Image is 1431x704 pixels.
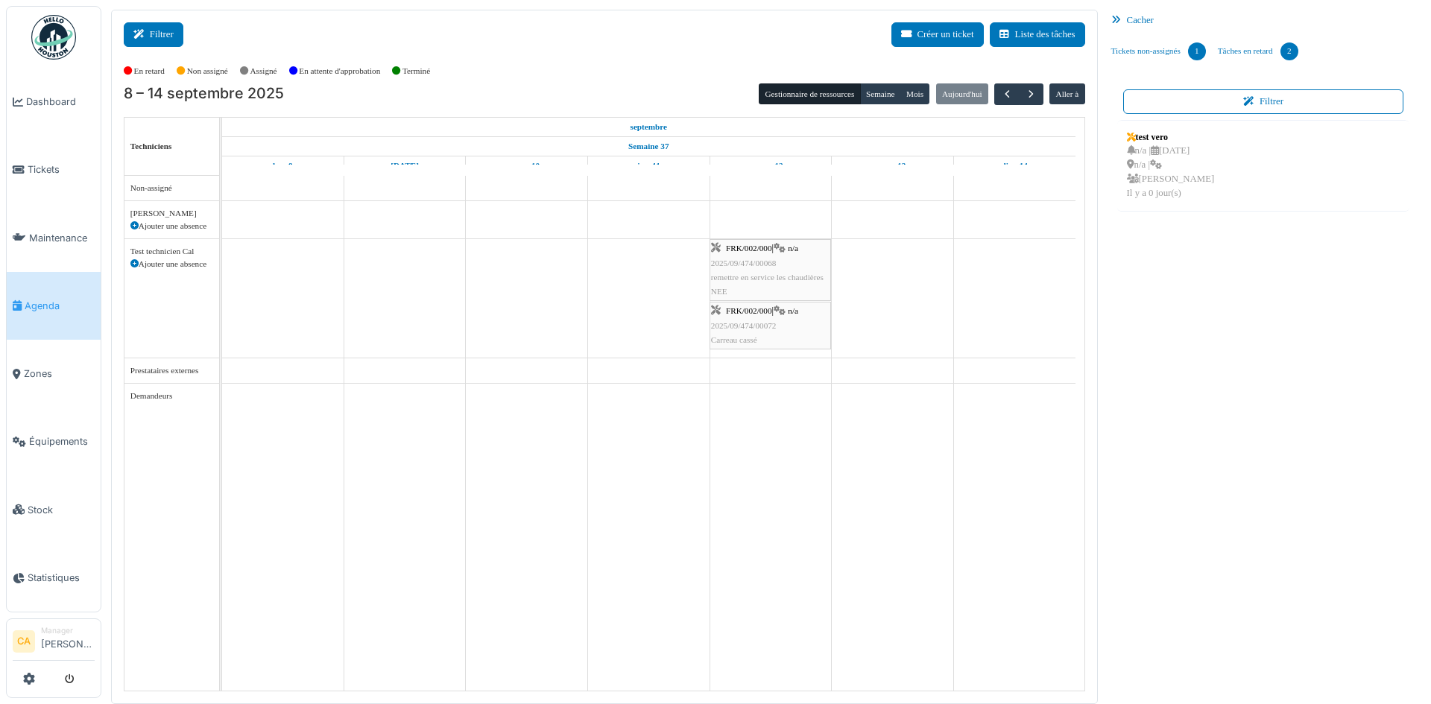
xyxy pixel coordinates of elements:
a: Tickets non-assignés [1105,31,1212,72]
div: Non-assigné [130,182,213,194]
div: Prestataires externes [130,364,213,377]
a: Tâches en retard [1212,31,1304,72]
div: [PERSON_NAME] [130,207,213,220]
div: Test technicien Cal [130,245,213,258]
button: Aujourd'hui [936,83,988,104]
div: test vero [1127,130,1215,144]
label: Terminé [402,65,430,77]
span: n/a [788,244,798,253]
a: 9 septembre 2025 [387,156,423,175]
li: CA [13,630,35,653]
a: Tickets [7,136,101,203]
a: Équipements [7,408,101,475]
span: Carreau cassé [711,335,757,344]
a: Agenda [7,272,101,340]
span: FRK/002/000 [726,306,772,315]
a: 8 septembre 2025 [269,156,297,175]
a: Stock [7,476,101,544]
span: n/a [788,306,798,315]
a: 14 septembre 2025 [998,156,1032,175]
button: Créer un ticket [891,22,984,47]
div: Ajouter une absence [130,258,213,270]
button: Mois [900,83,930,104]
span: Stock [28,503,95,517]
span: remettre en service les chaudières NEE [711,273,824,296]
span: Équipements [29,434,95,448]
a: CA Manager[PERSON_NAME] [13,625,95,661]
img: Badge_color-CXgf-gQk.svg [31,15,76,60]
h2: 8 – 14 septembre 2025 [124,85,284,103]
button: Gestionnaire de ressources [759,83,860,104]
a: 8 septembre 2025 [627,118,672,136]
span: Agenda [25,299,95,313]
div: 1 [1188,42,1206,60]
label: En retard [134,65,165,77]
div: | [711,304,830,347]
div: Ajouter une absence [130,220,213,232]
span: Zones [24,367,95,381]
span: FRK/002/000 [726,244,772,253]
a: Dashboard [7,68,101,136]
a: Semaine 37 [625,137,672,156]
span: Maintenance [29,231,95,245]
a: Zones [7,340,101,408]
span: 2025/09/474/00072 [711,321,777,330]
button: Filtrer [124,22,183,47]
span: Dashboard [26,95,95,109]
button: Suivant [1019,83,1043,105]
span: Techniciens [130,142,172,150]
a: 12 septembre 2025 [754,156,787,175]
div: n/a | [DATE] n/a | [PERSON_NAME] Il y a 0 jour(s) [1127,144,1215,201]
li: [PERSON_NAME] [41,625,95,657]
button: Filtrer [1123,89,1404,114]
button: Précédent [994,83,1019,105]
label: Assigné [250,65,277,77]
a: Statistiques [7,544,101,612]
a: Maintenance [7,204,101,272]
div: Manager [41,625,95,636]
label: Non assigné [187,65,228,77]
a: test vero n/a |[DATE] n/a | [PERSON_NAME]Il y a 0 jour(s) [1123,127,1219,205]
a: 11 septembre 2025 [634,156,664,175]
span: 2025/09/474/00068 [711,259,777,267]
button: Aller à [1049,83,1084,104]
div: 2 [1280,42,1298,60]
span: Statistiques [28,571,95,585]
div: Cacher [1105,10,1422,31]
button: Semaine [860,83,901,104]
div: | [711,241,830,299]
label: En attente d'approbation [299,65,380,77]
button: Liste des tâches [990,22,1085,47]
span: Tickets [28,162,95,177]
a: 13 septembre 2025 [875,156,909,175]
a: 10 septembre 2025 [510,156,543,175]
div: Demandeurs [130,390,213,402]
